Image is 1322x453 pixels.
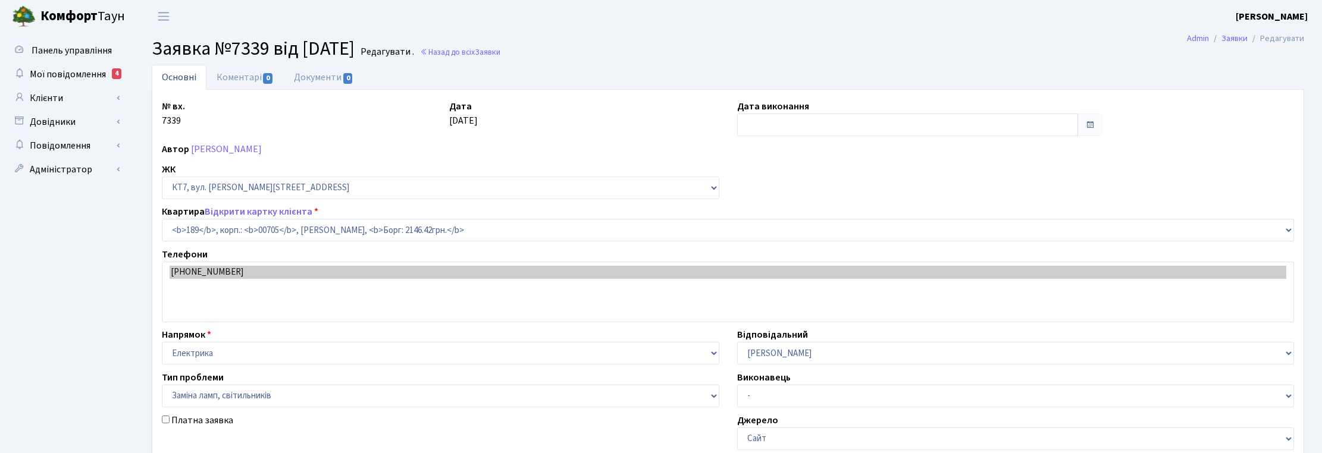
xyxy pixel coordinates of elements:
small: Редагувати . [358,46,414,58]
a: Admin [1187,32,1209,45]
label: Телефони [162,247,208,262]
b: Комфорт [40,7,98,26]
span: 0 [263,73,272,84]
select: ) [162,219,1294,241]
a: Відкрити картку клієнта [205,205,312,218]
a: [PERSON_NAME] [1236,10,1308,24]
label: ЖК [162,162,176,177]
a: Клієнти [6,86,125,110]
span: Мої повідомлення [30,68,106,81]
span: Панель управління [32,44,112,57]
a: Мої повідомлення4 [6,62,125,86]
label: № вх. [162,99,185,114]
b: [PERSON_NAME] [1236,10,1308,23]
span: Заявка №7339 від [DATE] [152,35,355,62]
nav: breadcrumb [1169,26,1322,51]
label: Платна заявка [171,413,233,427]
a: [PERSON_NAME] [191,143,262,156]
a: Документи [284,65,364,90]
a: Основні [152,65,206,90]
label: Дата виконання [737,99,809,114]
label: Відповідальний [737,328,808,342]
span: Таун [40,7,125,27]
select: ) [162,385,719,407]
button: Переключити навігацію [149,7,178,26]
img: logo.png [12,5,36,29]
label: Квартира [162,205,318,219]
a: Повідомлення [6,134,125,158]
a: Панель управління [6,39,125,62]
label: Виконавець [737,370,791,385]
div: 4 [112,68,121,79]
a: Адміністратор [6,158,125,181]
label: Дата [449,99,472,114]
a: Коментарі [206,65,284,90]
a: Заявки [1221,32,1248,45]
li: Редагувати [1248,32,1304,45]
div: 7339 [153,99,440,136]
a: Назад до всіхЗаявки [420,46,500,58]
span: Заявки [475,46,500,58]
a: Довідники [6,110,125,134]
div: [DATE] [440,99,728,136]
label: Автор [162,142,189,156]
label: Джерело [737,413,778,427]
label: Тип проблеми [162,370,224,385]
option: [PHONE_NUMBER] [170,266,1286,279]
label: Напрямок [162,328,211,342]
span: 0 [343,73,353,84]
